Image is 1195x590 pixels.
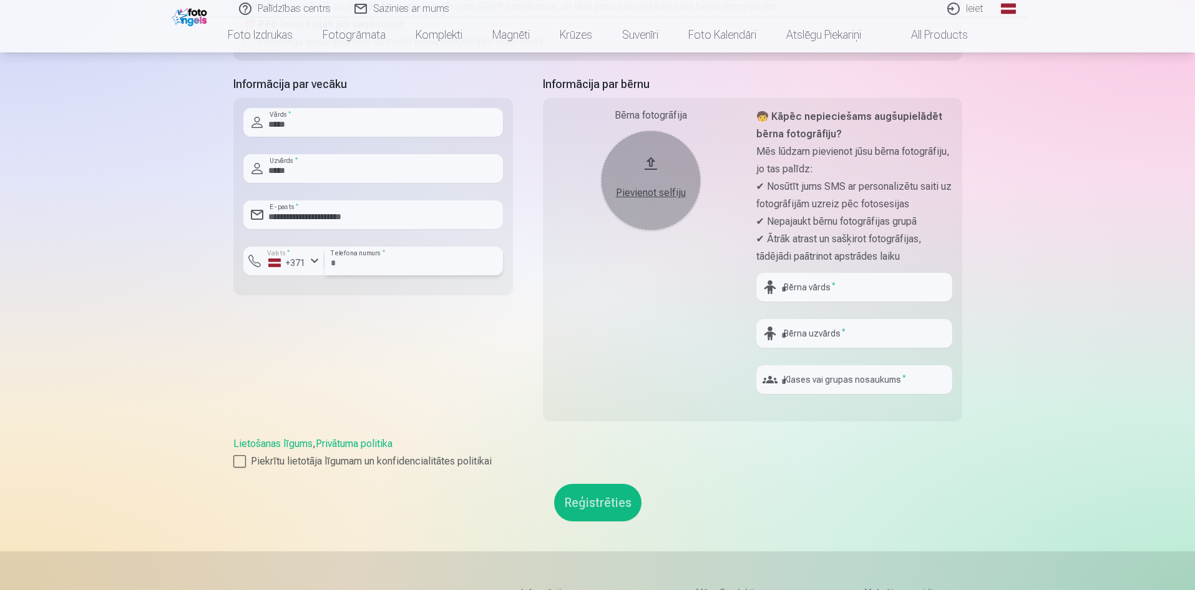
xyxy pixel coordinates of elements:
button: Pievienot selfiju [601,130,701,230]
div: , [233,436,962,469]
p: Mēs lūdzam pievienot jūsu bērna fotogrāfiju, jo tas palīdz: [756,143,952,178]
a: Foto izdrukas [213,17,308,52]
a: Komplekti [401,17,477,52]
label: Valsts [263,248,294,258]
button: Valsts*+371 [243,247,324,275]
a: Suvenīri [607,17,673,52]
a: Atslēgu piekariņi [771,17,876,52]
a: Krūzes [545,17,607,52]
div: +371 [268,257,306,269]
a: All products [876,17,983,52]
strong: 🧒 Kāpēc nepieciešams augšupielādēt bērna fotogrāfiju? [756,111,942,140]
a: Lietošanas līgums [233,438,313,450]
h5: Informācija par bērnu [543,76,962,93]
a: Privātuma politika [316,438,393,450]
a: Foto kalendāri [673,17,771,52]
a: Magnēti [477,17,545,52]
label: Piekrītu lietotāja līgumam un konfidencialitātes politikai [233,454,962,469]
a: Fotogrāmata [308,17,401,52]
button: Reģistrēties [554,484,641,521]
img: /fa1 [172,5,210,26]
p: ✔ Nepajaukt bērnu fotogrāfijas grupā [756,213,952,230]
p: ✔ Nosūtīt jums SMS ar personalizētu saiti uz fotogrāfijām uzreiz pēc fotosesijas [756,178,952,213]
p: ✔ Ātrāk atrast un sašķirot fotogrāfijas, tādējādi paātrinot apstrādes laiku [756,230,952,265]
div: Bērna fotogrāfija [553,108,749,123]
div: Pievienot selfiju [613,185,688,200]
h5: Informācija par vecāku [233,76,513,93]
